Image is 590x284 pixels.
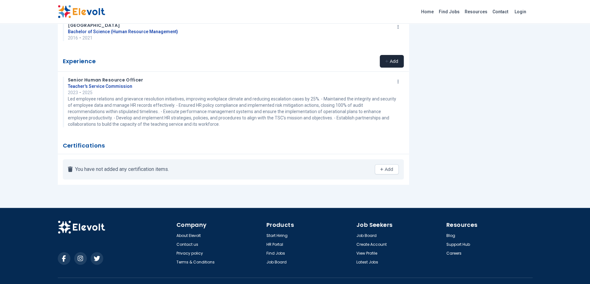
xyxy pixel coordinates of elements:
a: Job Board [356,233,377,238]
h3: Experience [63,57,96,66]
a: Resources [462,7,490,17]
a: Privacy policy [176,251,203,256]
button: Add [375,164,399,174]
span: - [79,35,81,41]
p: 2023 2025 [68,89,143,96]
a: Blog [446,233,455,238]
p: 2016 2021 [68,35,178,41]
a: Latest Jobs [356,260,378,265]
span: - [79,89,81,95]
p: Bachelor of Science (Human Resource Management) [68,28,178,35]
p: Led employee relations and grievance resolution initiatives, improving workplace climate and redu... [68,96,399,127]
button: Add [380,55,404,68]
a: Home [419,7,436,17]
a: Contact [490,7,511,17]
a: Create Account [356,242,387,247]
h4: Job Seekers [356,221,443,229]
a: Find Jobs [266,251,285,256]
a: Careers [446,251,462,256]
h4: Products [266,221,353,229]
a: Contact us [176,242,198,247]
a: Support Hub [446,242,470,247]
h4: Company [176,221,263,229]
h5: Senior Human Resource Officer [68,77,143,83]
a: Terms & Conditions [176,260,215,265]
a: Find Jobs [436,7,462,17]
a: Start Hiring [266,233,288,238]
h5: [GEOGRAPHIC_DATA] [68,22,178,28]
a: Job Board [266,260,287,265]
a: About Elevolt [176,233,201,238]
h4: Resources [446,221,533,229]
iframe: Chat Widget [558,254,590,284]
a: Login [511,5,530,18]
a: HR Portal [266,242,283,247]
img: Elevolt [58,5,105,18]
img: Elevolt [58,221,105,234]
h3: Certifications [63,141,105,150]
p: Teacher's Service Commission [68,83,143,89]
a: View Profile [356,251,377,256]
p: You have not added any certification items. [75,166,169,173]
